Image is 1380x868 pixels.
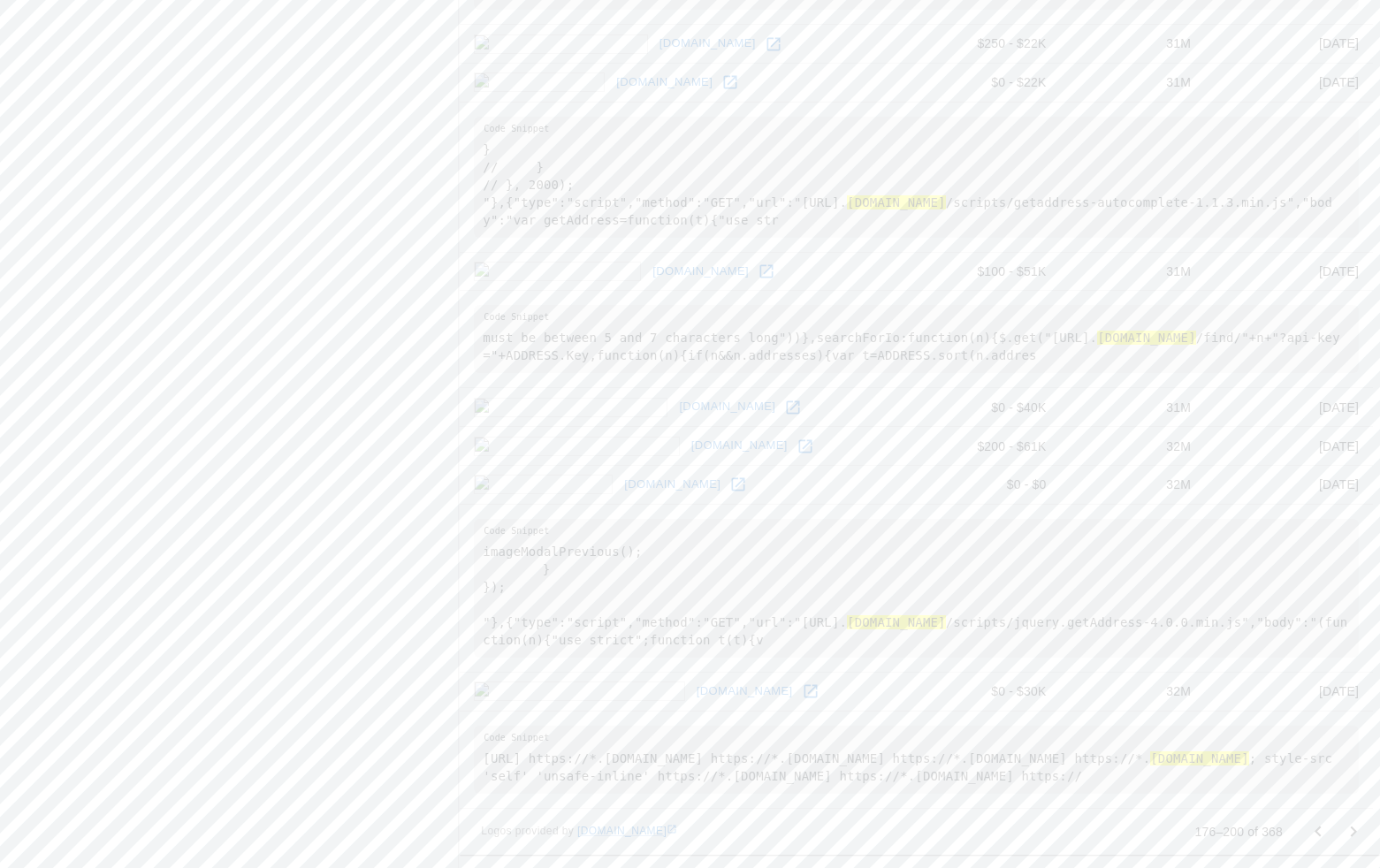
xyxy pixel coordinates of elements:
[474,305,1359,373] pre: must be between 5 and 7 characters long"))},searchForIo:function(n){$.get("[URL]. /find/"+n+"?api...
[847,195,946,209] hl: [DOMAIN_NAME]
[1205,427,1373,466] td: [DATE]
[612,69,717,96] a: [DOMAIN_NAME]
[780,394,806,421] a: Open stevegooch.co.uk in new window
[620,471,725,499] a: [DOMAIN_NAME]
[1205,672,1373,711] td: [DATE]
[687,432,792,460] a: [DOMAIN_NAME]
[474,34,648,54] img: airportbee.com icon
[648,258,753,286] a: [DOMAIN_NAME]
[1205,252,1373,291] td: [DATE]
[474,262,641,281] img: farroneil.co.uk icon
[1205,63,1373,102] td: [DATE]
[1336,814,1371,849] button: Go to next page
[675,393,780,421] a: [DOMAIN_NAME]
[725,471,751,498] a: Open swdt.co.uk in new window
[692,678,797,705] a: [DOMAIN_NAME]
[1205,388,1373,427] td: [DATE]
[474,437,680,456] img: sweatember.org.nz icon
[577,825,677,837] a: [DOMAIN_NAME]
[847,615,946,629] hl: [DOMAIN_NAME]
[906,25,1061,64] td: $250 - $22K
[474,681,684,701] img: vizionnetwork.co.uk icon
[1060,672,1205,711] td: 32M
[1060,252,1205,291] td: 31M
[797,678,824,704] a: Open vizionnetwork.co.uk in new window
[474,519,1359,658] pre: imageModalPrevious(); } }); "},{"type":"script","method":"GET","url":"[URL]. /scripts/jquery.getA...
[760,31,787,57] a: Open airportbee.com in new window
[753,258,780,285] a: Open farroneil.co.uk in new window
[481,823,677,841] span: Logos provided by
[474,475,613,494] img: swdt.co.uk icon
[1060,465,1205,504] td: 32M
[474,117,1359,238] pre: } // } // }, 2000); "},{"type":"script","method":"GET","url":"[URL]. /scripts/getaddress-autocomp...
[1205,25,1373,64] td: [DATE]
[906,672,1061,711] td: $0 - $30K
[1300,814,1336,849] button: Go to previous page
[906,427,1061,466] td: $200 - $61K
[474,72,605,92] img: obilb.com icon
[474,398,667,417] img: stevegooch.co.uk icon
[1060,388,1205,427] td: 31M
[906,252,1061,291] td: $100 - $51K
[655,30,760,57] a: [DOMAIN_NAME]
[717,69,743,95] a: Open obilb.com in new window
[1150,751,1249,765] hl: [DOMAIN_NAME]
[906,465,1061,504] td: $0 - $0
[1060,63,1205,102] td: 31M
[1060,25,1205,64] td: 31M
[1097,331,1196,345] hl: [DOMAIN_NAME]
[792,433,819,460] a: Open sweatember.org.nz in new window
[1060,427,1205,466] td: 32M
[906,63,1061,102] td: $0 - $22K
[1195,823,1283,841] p: 176–200 of 368
[474,726,1359,794] pre: [URL] https://*.[DOMAIN_NAME] https://*.[DOMAIN_NAME] https://*.[DOMAIN_NAME] https://*. ; style-...
[906,388,1061,427] td: $0 - $40K
[1205,465,1373,504] td: [DATE]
